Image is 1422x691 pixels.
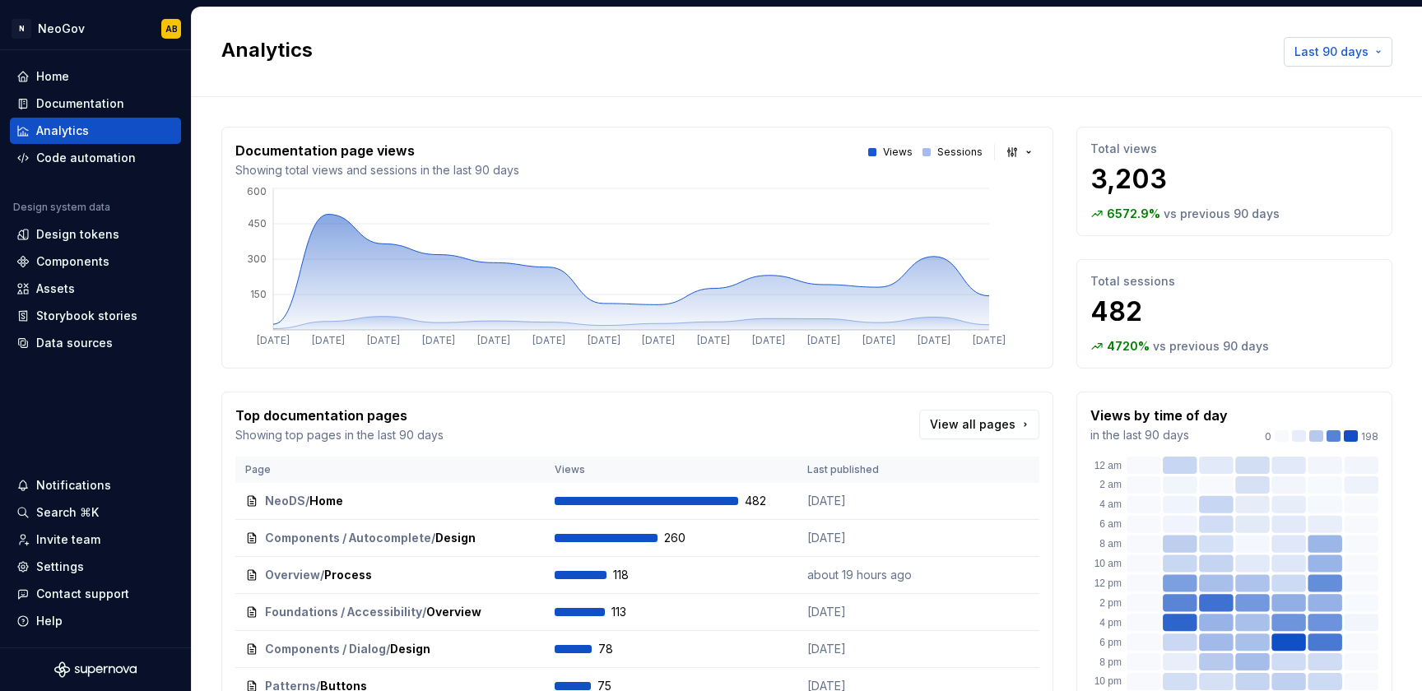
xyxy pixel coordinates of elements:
[807,334,840,346] tspan: [DATE]
[1090,427,1228,443] p: in the last 90 days
[1094,577,1122,589] text: 12 pm
[247,185,267,197] tspan: 600
[862,334,895,346] tspan: [DATE]
[36,123,89,139] div: Analytics
[312,334,345,346] tspan: [DATE]
[1099,637,1122,648] text: 6 pm
[752,334,785,346] tspan: [DATE]
[807,641,931,657] p: [DATE]
[1090,163,1378,196] p: 3,203
[235,141,519,160] p: Documentation page views
[1107,338,1150,355] p: 4720 %
[54,661,137,678] svg: Supernova Logo
[235,457,545,483] th: Page
[36,281,75,297] div: Assets
[613,567,656,583] span: 118
[36,95,124,112] div: Documentation
[1094,460,1122,471] text: 12 am
[12,19,31,39] div: N
[10,472,181,499] button: Notifications
[1099,538,1122,550] text: 8 am
[36,613,63,629] div: Help
[36,477,111,494] div: Notifications
[1284,37,1392,67] button: Last 90 days
[697,334,730,346] tspan: [DATE]
[235,406,444,425] p: Top documentation pages
[257,334,290,346] tspan: [DATE]
[36,586,129,602] div: Contact support
[422,604,426,620] span: /
[10,145,181,171] a: Code automation
[309,493,343,509] span: Home
[36,504,99,521] div: Search ⌘K
[807,530,931,546] p: [DATE]
[36,150,136,166] div: Code automation
[235,427,444,443] p: Showing top pages in the last 90 days
[426,604,481,620] span: Overview
[36,253,109,270] div: Components
[1090,141,1378,157] p: Total views
[598,641,641,657] span: 78
[1094,558,1122,569] text: 10 am
[36,559,84,575] div: Settings
[36,335,113,351] div: Data sources
[38,21,85,37] div: NeoGov
[545,457,797,483] th: Views
[10,554,181,580] a: Settings
[10,499,181,526] button: Search ⌘K
[320,567,324,583] span: /
[10,118,181,144] a: Analytics
[1099,479,1122,490] text: 2 am
[367,334,400,346] tspan: [DATE]
[10,526,181,553] a: Invite team
[1099,597,1122,609] text: 2 pm
[386,641,390,657] span: /
[1099,499,1122,510] text: 4 am
[807,567,931,583] p: about 19 hours ago
[10,303,181,329] a: Storybook stories
[235,162,519,179] p: Showing total views and sessions in the last 90 days
[422,334,455,346] tspan: [DATE]
[10,276,181,302] a: Assets
[431,530,435,546] span: /
[807,604,931,620] p: [DATE]
[1107,206,1160,222] p: 6572.9 %
[10,221,181,248] a: Design tokens
[435,530,476,546] span: Design
[1265,430,1271,443] p: 0
[10,90,181,117] a: Documentation
[265,604,422,620] span: Foundations / Accessibility
[973,334,1006,346] tspan: [DATE]
[13,201,110,214] div: Design system data
[221,37,1257,63] h2: Analytics
[611,604,654,620] span: 113
[36,308,137,324] div: Storybook stories
[1090,406,1228,425] p: Views by time of day
[265,530,431,546] span: Components / Autocomplete
[1164,206,1280,222] p: vs previous 90 days
[265,493,305,509] span: NeoDS
[165,22,178,35] div: AB
[807,493,931,509] p: [DATE]
[1099,518,1122,530] text: 6 am
[36,68,69,85] div: Home
[1294,44,1369,60] span: Last 90 days
[248,217,267,230] tspan: 450
[265,567,320,583] span: Overview
[10,63,181,90] a: Home
[10,608,181,634] button: Help
[265,641,386,657] span: Components / Dialog
[532,334,565,346] tspan: [DATE]
[588,334,620,346] tspan: [DATE]
[664,530,707,546] span: 260
[36,531,100,548] div: Invite team
[642,334,675,346] tspan: [DATE]
[745,493,788,509] span: 482
[1099,617,1122,628] text: 4 pm
[1090,273,1378,290] p: Total sessions
[305,493,309,509] span: /
[250,288,267,300] tspan: 150
[390,641,430,657] span: Design
[919,410,1039,439] a: View all pages
[937,146,983,159] p: Sessions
